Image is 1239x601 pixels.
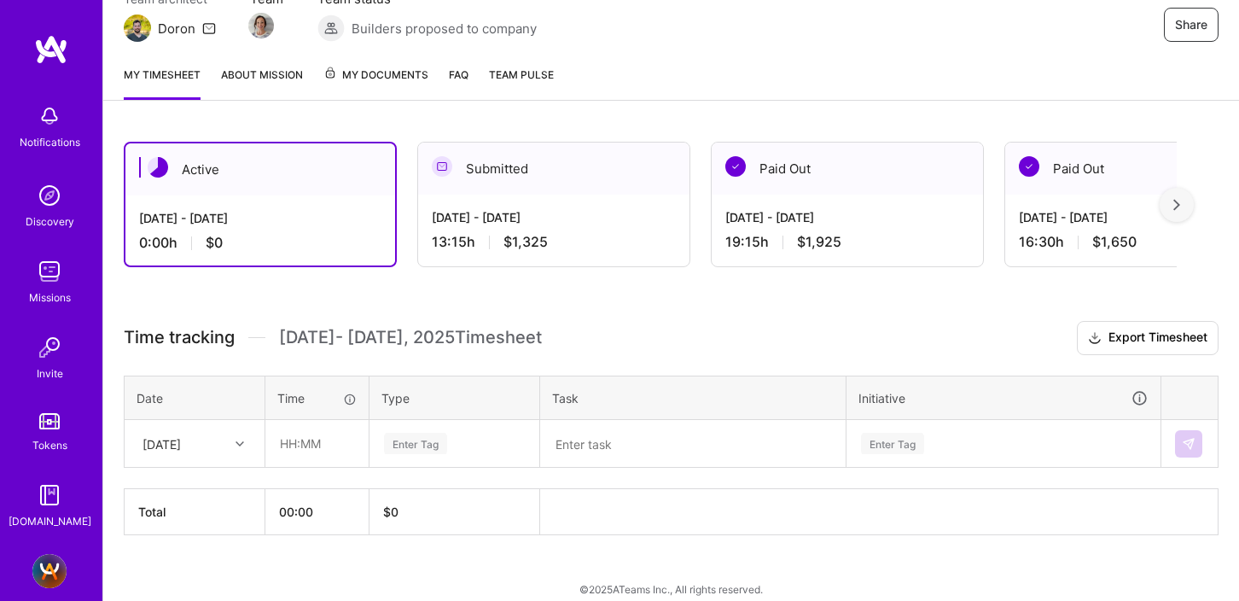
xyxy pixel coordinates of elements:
button: Export Timesheet [1077,321,1219,355]
span: $1,925 [797,233,841,251]
a: FAQ [449,66,468,100]
div: [DATE] - [DATE] [725,208,969,226]
img: tokens [39,413,60,429]
div: Submitted [418,143,689,195]
span: Team Pulse [489,68,554,81]
div: Time [277,389,357,407]
div: Missions [29,289,71,306]
th: Task [540,376,846,420]
div: [DATE] - [DATE] [139,209,381,227]
img: Submit [1182,437,1195,451]
div: Enter Tag [384,430,447,457]
div: Discovery [26,213,74,230]
div: [DATE] - [DATE] [432,208,676,226]
img: Paid Out [725,156,746,177]
img: Team Architect [124,15,151,42]
div: 19:15 h [725,233,969,251]
div: Tokens [32,436,67,454]
div: 13:15 h [432,233,676,251]
img: Team Member Avatar [248,13,274,38]
span: [DATE] - [DATE] , 2025 Timesheet [279,327,542,348]
span: $1,325 [503,233,548,251]
span: My Documents [323,66,428,85]
i: icon Mail [202,21,216,35]
i: icon Download [1088,330,1102,347]
span: Share [1175,16,1207,33]
img: discovery [32,178,67,213]
img: Builders proposed to company [317,15,345,42]
th: Date [125,376,265,420]
img: Submitted [432,156,452,177]
img: Active [148,157,168,178]
span: $ 0 [383,505,398,519]
img: logo [34,34,68,65]
a: Team Member Avatar [250,11,272,40]
div: Notifications [20,133,80,151]
img: right [1173,199,1180,211]
i: icon Chevron [236,440,244,448]
th: 00:00 [265,489,369,535]
a: A.Team - Full-stack Demand Growth team! [28,554,71,588]
a: My Documents [323,66,428,100]
span: $1,650 [1092,233,1137,251]
th: Type [369,376,540,420]
span: Time tracking [124,327,235,348]
img: A.Team - Full-stack Demand Growth team! [32,554,67,588]
input: HH:MM [266,421,368,466]
div: [DOMAIN_NAME] [9,512,91,530]
img: teamwork [32,254,67,289]
span: Builders proposed to company [352,20,537,38]
a: My timesheet [124,66,201,100]
div: Doron [158,20,195,38]
div: Enter Tag [861,430,924,457]
div: Active [125,143,395,195]
button: Share [1164,8,1219,42]
a: About Mission [221,66,303,100]
img: Paid Out [1019,156,1039,177]
img: guide book [32,478,67,512]
div: Initiative [858,388,1149,408]
span: $0 [206,234,223,252]
div: 0:00 h [139,234,381,252]
th: Total [125,489,265,535]
div: [DATE] [143,435,181,452]
a: Team Pulse [489,66,554,100]
div: Paid Out [712,143,983,195]
img: bell [32,99,67,133]
img: Invite [32,330,67,365]
div: Invite [37,365,63,382]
